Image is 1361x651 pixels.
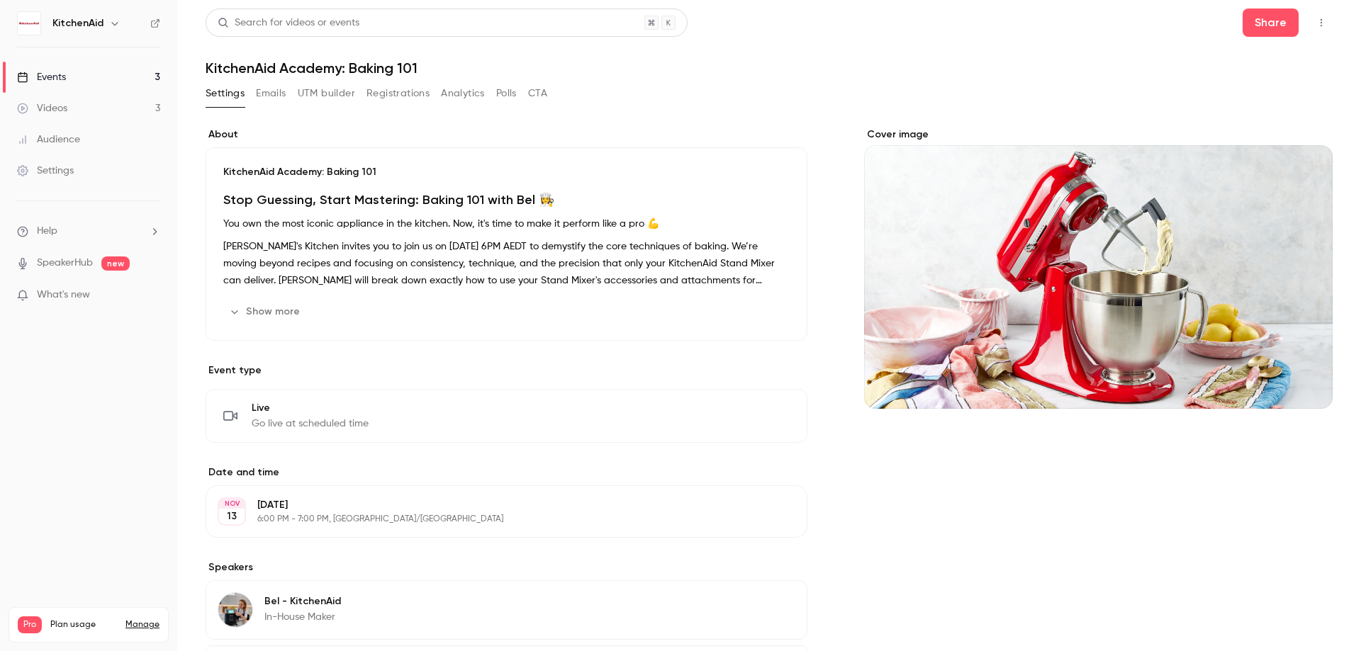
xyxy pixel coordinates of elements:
p: Event type [206,363,807,378]
div: Videos [17,101,67,115]
div: Settings [17,164,74,178]
p: 13 [227,509,237,523]
p: You own the most iconic appliance in the kitchen. Now, it's time to make it perform like a pro 💪 [223,215,790,232]
span: What's new [37,288,90,302]
img: KitchenAid [18,12,40,35]
p: KitchenAid Academy: Baking 101 [223,165,790,179]
li: help-dropdown-opener [17,224,160,239]
span: Go live at scheduled time [252,417,369,431]
span: Live [252,401,369,415]
section: Cover image [864,128,1333,409]
button: Polls [496,82,517,105]
div: Audience [17,132,80,147]
label: Date and time [206,465,807,480]
p: Bel - KitchenAid [264,594,341,608]
p: [DATE] [257,498,732,512]
div: NOV [219,499,245,509]
label: Cover image [864,128,1333,142]
span: Plan usage [50,619,117,630]
h1: KitchenAid Academy: Baking 101 [206,60,1333,77]
button: Settings [206,82,245,105]
strong: Stop Guessing, Start Mastering: Baking 101 with Bel 👩‍🍳 [223,192,554,208]
button: Registrations [366,82,430,105]
div: Search for videos or events [218,16,359,30]
img: Bel - KitchenAid [218,593,252,627]
button: Emails [256,82,286,105]
iframe: Noticeable Trigger [143,289,160,302]
a: SpeakerHub [37,256,93,271]
span: Pro [18,616,42,633]
button: Share [1243,9,1299,37]
p: In-House Maker [264,610,341,624]
div: Events [17,70,66,84]
label: About [206,128,807,142]
button: CTA [528,82,547,105]
button: Analytics [441,82,485,105]
button: Show more [223,300,308,323]
a: Manage [125,619,159,630]
p: [PERSON_NAME]'s Kitchen invites you to join us on [DATE] 6PM AEDT to demystify the core technique... [223,238,790,289]
span: Help [37,224,57,239]
div: Bel - KitchenAidBel - KitchenAidIn-House Maker [206,580,807,640]
label: Speakers [206,560,807,574]
span: new [101,256,130,271]
p: 6:00 PM - 7:00 PM, [GEOGRAPHIC_DATA]/[GEOGRAPHIC_DATA] [257,514,732,525]
button: UTM builder [298,82,355,105]
h6: KitchenAid [52,16,103,30]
